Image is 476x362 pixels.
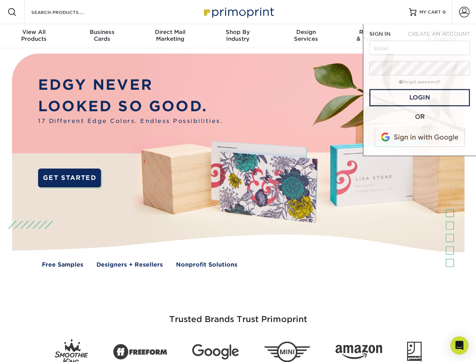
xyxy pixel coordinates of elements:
[442,9,446,15] span: 0
[335,345,382,359] img: Amazon
[136,29,204,35] span: Direct Mail
[96,261,163,269] a: Designers + Resellers
[68,29,136,35] span: Business
[369,41,470,55] input: Email
[369,112,470,121] div: OR
[272,24,340,48] a: DesignServices
[407,342,422,362] img: Goodwill
[42,261,83,269] a: Free Samples
[340,24,408,48] a: Resources& Templates
[450,336,468,354] div: Open Intercom Messenger
[204,29,272,35] span: Shop By
[272,29,340,42] div: Services
[419,9,441,15] span: MY CART
[369,31,390,37] span: SIGN IN
[18,296,459,333] h3: Trusted Brands Trust Primoprint
[2,339,64,359] iframe: Google Customer Reviews
[201,4,276,20] img: Primoprint
[38,117,223,126] span: 17 Different Edge Colors. Endless Possibilities.
[136,29,204,42] div: Marketing
[204,29,272,42] div: Industry
[38,74,223,96] p: EDGY NEVER
[68,29,136,42] div: Cards
[369,89,470,106] a: Login
[68,24,136,48] a: BusinessCards
[272,29,340,35] span: Design
[38,96,223,117] p: LOOKED SO GOOD.
[192,344,239,360] img: Google
[399,80,440,84] a: forgot password?
[38,169,101,187] a: GET STARTED
[340,29,408,42] div: & Templates
[136,24,204,48] a: Direct MailMarketing
[408,31,470,37] span: CREATE AN ACCOUNT
[176,261,237,269] a: Nonprofit Solutions
[340,29,408,35] span: Resources
[204,24,272,48] a: Shop ByIndustry
[31,8,104,17] input: SEARCH PRODUCTS.....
